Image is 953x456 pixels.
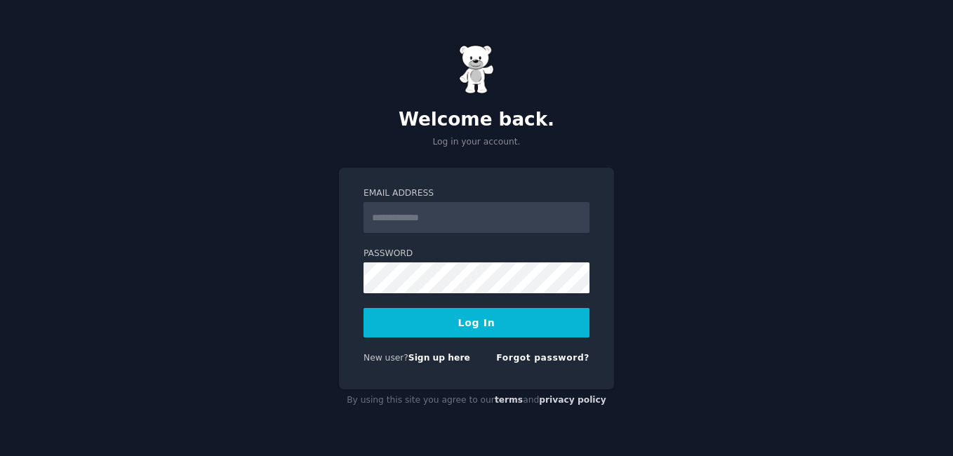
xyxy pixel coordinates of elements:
[339,109,614,131] h2: Welcome back.
[364,353,408,363] span: New user?
[364,308,589,337] button: Log In
[339,136,614,149] p: Log in your account.
[408,353,470,363] a: Sign up here
[496,353,589,363] a: Forgot password?
[364,248,589,260] label: Password
[539,395,606,405] a: privacy policy
[364,187,589,200] label: Email Address
[459,45,494,94] img: Gummy Bear
[339,389,614,412] div: By using this site you agree to our and
[495,395,523,405] a: terms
